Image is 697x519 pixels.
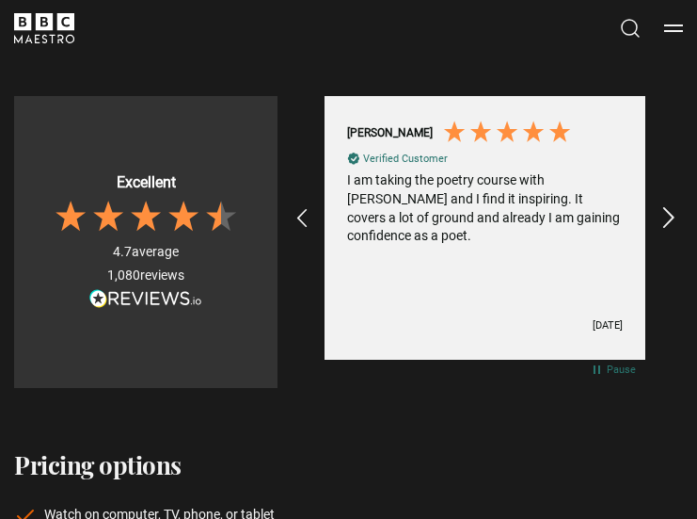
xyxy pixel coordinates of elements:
div: Excellent [117,172,176,193]
div: REVIEWS.io Carousel Scroll Left [280,196,325,241]
div: 4.7 Stars [52,198,240,235]
span: 1,080 [107,268,140,283]
svg: BBC Maestro [14,13,74,43]
div: I am taking the poetry course with [PERSON_NAME] and I find it inspiring. It covers a lot of grou... [347,171,623,245]
div: Verified Customer [363,152,448,166]
button: Toggle navigation [664,19,683,38]
div: average [113,243,179,262]
span: 4.7 [113,244,132,259]
div: Review by Brian G, 5 out of 5 stars [315,96,655,360]
div: [DATE] [593,318,623,332]
div: Pause carousel [591,362,636,379]
h2: Pricing options [14,448,683,482]
div: [PERSON_NAME] [347,125,433,141]
div: Pause [607,363,636,377]
div: Customer reviews [315,77,655,360]
div: REVIEWS.io Carousel Scroll Right [641,193,692,245]
a: Read more reviews on REVIEWS.io [89,289,202,312]
div: 5 Stars [441,119,578,150]
div: Customer reviews carousel with auto-scroll controls [277,77,692,360]
div: reviews [107,267,184,285]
